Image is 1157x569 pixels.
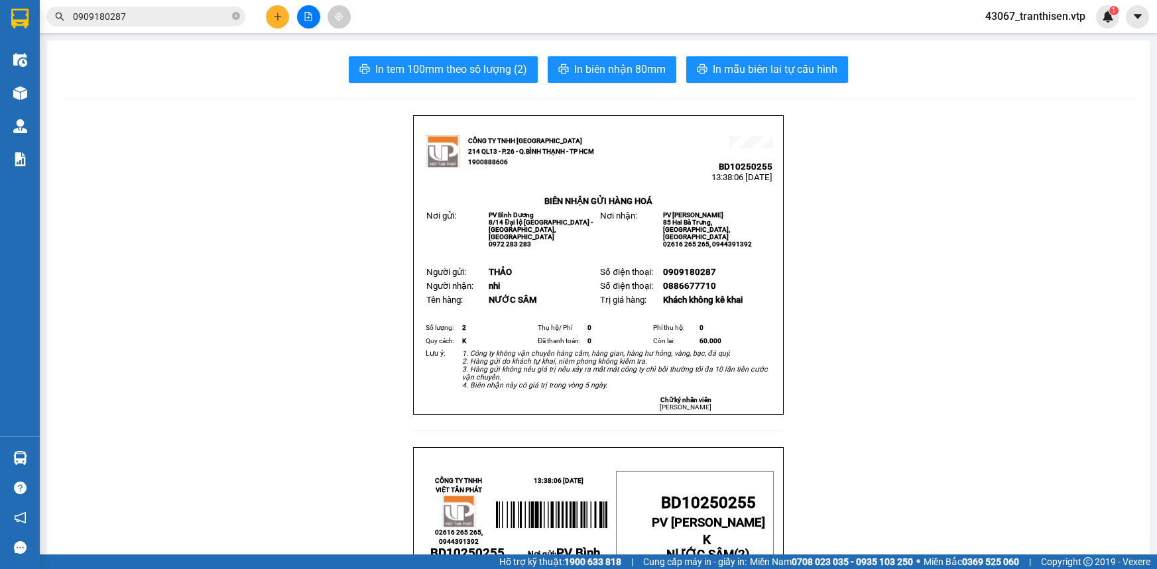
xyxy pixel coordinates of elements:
[1029,554,1031,569] span: |
[600,295,646,305] span: Trị giá hàng:
[651,335,698,348] td: Còn lại:
[13,53,27,67] img: warehouse-icon
[713,61,837,78] span: In mẫu biên lai tự cấu hình
[11,9,29,28] img: logo-vxr
[462,324,466,331] span: 2
[13,451,27,465] img: warehouse-icon
[489,211,534,219] span: PV Bình Dương
[661,493,756,512] span: BD10250255
[1132,11,1144,23] span: caret-down
[1102,11,1114,23] img: icon-new-feature
[652,515,765,530] span: PV [PERSON_NAME]
[574,61,666,78] span: In biên nhận 80mm
[686,56,848,83] button: printerIn mẫu biên lai tự cấu hình
[643,554,747,569] span: Cung cấp máy in - giấy in:
[600,281,652,291] span: Số điện thoại:
[328,5,351,28] button: aim
[435,529,483,545] span: 02616 265 265, 0944391392
[489,240,531,248] span: 0972 283 283
[430,546,505,560] span: BD10250255
[924,554,1019,569] span: Miền Bắc
[273,12,282,21] span: plus
[1126,5,1149,28] button: caret-down
[703,533,711,547] span: K
[711,172,772,182] span: 13:38:06 [DATE]
[975,8,1096,25] span: 43067_tranthisen.vtp
[462,337,466,344] span: K
[962,556,1019,567] strong: 0369 525 060
[700,337,721,344] span: 60.000
[426,349,446,358] span: Lưu ý:
[462,349,768,389] em: 1. Công ty không vận chuyển hàng cấm, hàng gian, hàng hư hỏng, vàng, bạc, đá quý. 2. Hàng gửi do ...
[468,137,594,166] strong: CÔNG TY TNHH [GEOGRAPHIC_DATA] 214 QL13 - P.26 - Q.BÌNH THẠNH - TP HCM 1900888606
[489,219,592,240] span: 8/14 Đại lộ [GEOGRAPHIC_DATA] - [GEOGRAPHIC_DATA], [GEOGRAPHIC_DATA]
[666,533,750,562] strong: ( )
[375,61,527,78] span: In tem 100mm theo số lượng (2)
[700,324,703,331] span: 0
[558,64,569,76] span: printer
[304,12,313,21] span: file-add
[426,267,466,277] span: Người gửi:
[663,219,730,240] span: 85 Hai Bà Trưng, [GEOGRAPHIC_DATA], [GEOGRAPHIC_DATA]
[544,196,652,206] strong: BIÊN NHẬN GỬI HÀNG HOÁ
[489,295,537,305] span: NƯỚC SÂM
[651,321,698,335] td: Phí thu hộ:
[14,541,27,554] span: message
[426,211,456,221] span: Nơi gửi:
[426,135,459,168] img: logo
[663,240,752,248] span: 02616 265 265, 0944391392
[232,11,240,23] span: close-circle
[663,211,723,219] span: PV [PERSON_NAME]
[750,554,913,569] span: Miền Nam
[534,477,583,484] span: 13:38:06 [DATE]
[426,295,463,305] span: Tên hàng:
[424,335,460,348] td: Quy cách:
[499,554,621,569] span: Hỗ trợ kỹ thuật:
[536,321,585,335] td: Thụ hộ/ Phí
[426,281,473,291] span: Người nhận:
[334,12,343,21] span: aim
[55,12,64,21] span: search
[13,119,27,133] img: warehouse-icon
[660,396,711,403] strong: Chữ ký nhân viên
[489,267,512,277] span: THẢO
[697,64,707,76] span: printer
[442,495,475,528] img: logo
[548,56,676,83] button: printerIn biên nhận 80mm
[663,281,716,291] span: 0886677710
[666,547,734,562] span: NƯỚC SÂM
[73,9,229,24] input: Tìm tên, số ĐT hoặc mã đơn
[13,152,27,166] img: solution-icon
[1111,6,1116,15] span: 1
[232,12,240,20] span: close-circle
[536,335,585,348] td: Đã thanh toán:
[266,5,289,28] button: plus
[435,477,482,493] strong: CÔNG TY TNHH VIỆT TÂN PHÁT
[719,162,772,172] span: BD10250255
[587,324,591,331] span: 0
[600,211,637,221] span: Nơi nhận:
[359,64,370,76] span: printer
[1109,6,1119,15] sup: 1
[564,556,621,567] strong: 1900 633 818
[792,556,913,567] strong: 0708 023 035 - 0935 103 250
[587,337,591,344] span: 0
[660,403,711,411] span: [PERSON_NAME]
[1083,557,1093,566] span: copyright
[738,547,745,562] span: 2
[349,56,538,83] button: printerIn tem 100mm theo số lượng (2)
[600,267,652,277] span: Số điện thoại:
[631,554,633,569] span: |
[916,559,920,564] span: ⚪️
[489,281,500,291] span: nhi
[297,5,320,28] button: file-add
[13,86,27,100] img: warehouse-icon
[663,267,716,277] span: 0909180287
[14,482,27,494] span: question-circle
[14,511,27,524] span: notification
[663,295,743,305] span: Khách không kê khai
[424,321,460,335] td: Số lượng:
